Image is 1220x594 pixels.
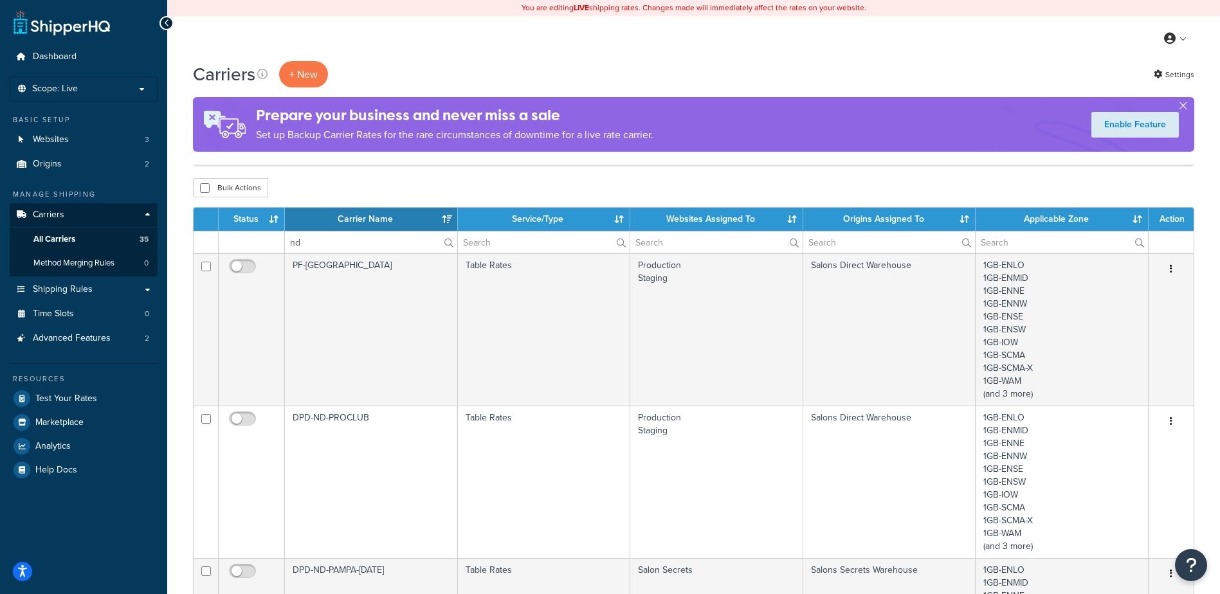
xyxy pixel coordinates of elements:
a: Analytics [10,435,158,458]
span: Analytics [35,441,71,452]
div: Manage Shipping [10,189,158,200]
img: ad-rules-rateshop-fe6ec290ccb7230408bd80ed9643f0289d75e0ffd9eb532fc0e269fcd187b520.png [193,97,256,152]
h1: Carriers [193,62,255,87]
p: Set up Backup Carrier Rates for the rare circumstances of downtime for a live rate carrier. [256,126,653,144]
button: Bulk Actions [193,178,268,197]
span: Websites [33,134,69,145]
a: Marketplace [10,411,158,434]
span: Advanced Features [33,333,111,344]
h4: Prepare your business and never miss a sale [256,105,653,126]
a: Origins 2 [10,152,158,176]
span: 0 [144,258,149,269]
input: Search [458,231,630,253]
div: Resources [10,373,158,384]
td: DPD-ND-PROCLUB [285,406,458,558]
td: Production Staging [630,406,803,558]
th: Websites Assigned To: activate to sort column ascending [630,208,803,231]
a: Advanced Features 2 [10,327,158,350]
td: Table Rates [458,253,631,406]
a: Method Merging Rules 0 [10,251,158,275]
b: LIVE [574,2,589,14]
span: Time Slots [33,309,74,319]
input: Search [285,231,457,253]
li: Time Slots [10,302,158,326]
input: Search [976,231,1148,253]
div: Basic Setup [10,114,158,125]
li: Method Merging Rules [10,251,158,275]
td: Salons Direct Warehouse [803,406,976,558]
button: + New [279,61,328,87]
th: Origins Assigned To: activate to sort column ascending [803,208,976,231]
th: Status: activate to sort column ascending [219,208,285,231]
span: 2 [145,159,149,170]
a: ShipperHQ Home [14,10,110,35]
th: Applicable Zone: activate to sort column ascending [976,208,1149,231]
span: Test Your Rates [35,393,97,404]
a: Enable Feature [1091,112,1179,138]
span: Carriers [33,210,64,221]
li: Origins [10,152,158,176]
span: 0 [145,309,149,319]
td: PF-[GEOGRAPHIC_DATA] [285,253,458,406]
a: All Carriers 35 [10,228,158,251]
a: Help Docs [10,458,158,482]
span: Shipping Rules [33,284,93,295]
li: All Carriers [10,228,158,251]
span: 2 [145,333,149,344]
a: Websites 3 [10,128,158,152]
li: Websites [10,128,158,152]
li: Advanced Features [10,327,158,350]
span: Origins [33,159,62,170]
th: Carrier Name: activate to sort column ascending [285,208,458,231]
a: Shipping Rules [10,278,158,301]
a: Carriers [10,203,158,227]
th: Action [1149,208,1194,231]
span: Marketplace [35,417,84,428]
span: Dashboard [33,51,77,62]
span: Help Docs [35,465,77,476]
li: Carriers [10,203,158,276]
span: 35 [140,234,149,245]
a: Settings [1154,66,1194,84]
td: 1GB-ENLO 1GB-ENMID 1GB-ENNE 1GB-ENNW 1GB-ENSE 1GB-ENSW 1GB-IOW 1GB-SCMA 1GB-SCMA-X 1GB-WAM (and 3... [976,406,1149,558]
button: Open Resource Center [1175,549,1207,581]
td: Table Rates [458,406,631,558]
td: Salons Direct Warehouse [803,253,976,406]
a: Dashboard [10,45,158,69]
th: Service/Type: activate to sort column ascending [458,208,631,231]
span: Method Merging Rules [33,258,114,269]
span: 3 [145,134,149,145]
span: All Carriers [33,234,75,245]
input: Search [803,231,976,253]
input: Search [630,231,803,253]
a: Test Your Rates [10,387,158,410]
td: Production Staging [630,253,803,406]
td: 1GB-ENLO 1GB-ENMID 1GB-ENNE 1GB-ENNW 1GB-ENSE 1GB-ENSW 1GB-IOW 1GB-SCMA 1GB-SCMA-X 1GB-WAM (and 3... [976,253,1149,406]
span: Scope: Live [32,84,78,94]
a: Time Slots 0 [10,302,158,326]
